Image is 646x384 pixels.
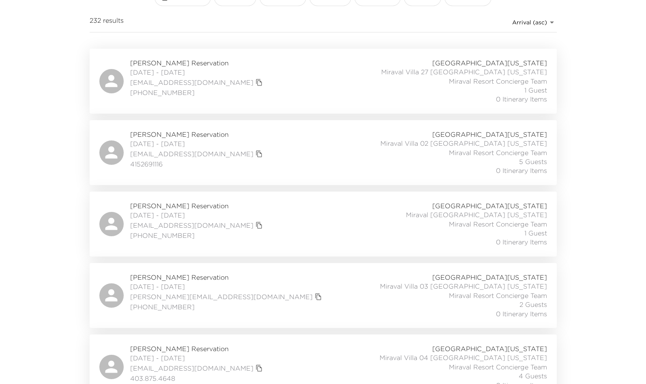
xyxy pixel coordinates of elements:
[130,149,253,158] a: [EMAIL_ADDRESS][DOMAIN_NAME]
[380,139,547,148] span: Miraval Villa 02 [GEOGRAPHIC_DATA] [US_STATE]
[130,364,253,373] a: [EMAIL_ADDRESS][DOMAIN_NAME]
[130,374,265,383] span: 403.875.4648
[130,282,324,291] span: [DATE] - [DATE]
[130,302,324,311] span: [PHONE_NUMBER]
[130,273,324,282] span: [PERSON_NAME] Reservation
[512,19,547,26] span: Arrival (asc)
[432,201,547,210] span: [GEOGRAPHIC_DATA][US_STATE]
[90,263,557,328] a: [PERSON_NAME] Reservation[DATE] - [DATE][PERSON_NAME][EMAIL_ADDRESS][DOMAIN_NAME]copy primary mem...
[130,231,265,240] span: [PHONE_NUMBER]
[406,210,547,219] span: Miraval [GEOGRAPHIC_DATA] [US_STATE]
[519,371,547,380] span: 4 Guests
[90,120,557,185] a: [PERSON_NAME] Reservation[DATE] - [DATE][EMAIL_ADDRESS][DOMAIN_NAME]copy primary member email4152...
[313,291,324,302] button: copy primary member email
[449,77,547,86] span: Miraval Resort Concierge Team
[524,229,547,237] span: 1 Guest
[449,148,547,157] span: Miraval Resort Concierge Team
[380,282,547,291] span: Miraval Villa 03 [GEOGRAPHIC_DATA] [US_STATE]
[130,88,265,97] span: [PHONE_NUMBER]
[253,148,265,160] button: copy primary member email
[381,67,547,76] span: Miraval Villa 27 [GEOGRAPHIC_DATA] [US_STATE]
[519,300,547,309] span: 2 Guests
[130,160,265,168] span: 4152691116
[130,344,265,353] span: [PERSON_NAME] Reservation
[90,192,557,257] a: [PERSON_NAME] Reservation[DATE] - [DATE][EMAIL_ADDRESS][DOMAIN_NAME]copy primary member email[PHO...
[130,139,265,148] span: [DATE] - [DATE]
[449,362,547,371] span: Miraval Resort Concierge Team
[432,130,547,139] span: [GEOGRAPHIC_DATA][US_STATE]
[449,220,547,229] span: Miraval Resort Concierge Team
[496,95,547,104] span: 0 Itinerary Items
[130,68,265,77] span: [DATE] - [DATE]
[130,292,313,301] a: [PERSON_NAME][EMAIL_ADDRESS][DOMAIN_NAME]
[130,221,253,230] a: [EMAIL_ADDRESS][DOMAIN_NAME]
[519,157,547,166] span: 5 Guests
[432,344,547,353] span: [GEOGRAPHIC_DATA][US_STATE]
[130,201,265,210] span: [PERSON_NAME] Reservation
[253,77,265,88] button: copy primary member email
[130,130,265,139] span: [PERSON_NAME] Reservation
[496,237,547,246] span: 0 Itinerary Items
[130,58,265,67] span: [PERSON_NAME] Reservation
[524,86,547,95] span: 1 Guest
[90,16,124,29] span: 232 results
[130,354,265,362] span: [DATE] - [DATE]
[130,211,265,220] span: [DATE] - [DATE]
[496,166,547,175] span: 0 Itinerary Items
[449,291,547,300] span: Miraval Resort Concierge Team
[496,309,547,318] span: 0 Itinerary Items
[432,58,547,67] span: [GEOGRAPHIC_DATA][US_STATE]
[432,273,547,282] span: [GEOGRAPHIC_DATA][US_STATE]
[380,353,547,362] span: Miraval Villa 04 [GEOGRAPHIC_DATA] [US_STATE]
[90,49,557,114] a: [PERSON_NAME] Reservation[DATE] - [DATE][EMAIL_ADDRESS][DOMAIN_NAME]copy primary member email[PHO...
[253,220,265,231] button: copy primary member email
[253,362,265,374] button: copy primary member email
[130,78,253,87] a: [EMAIL_ADDRESS][DOMAIN_NAME]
